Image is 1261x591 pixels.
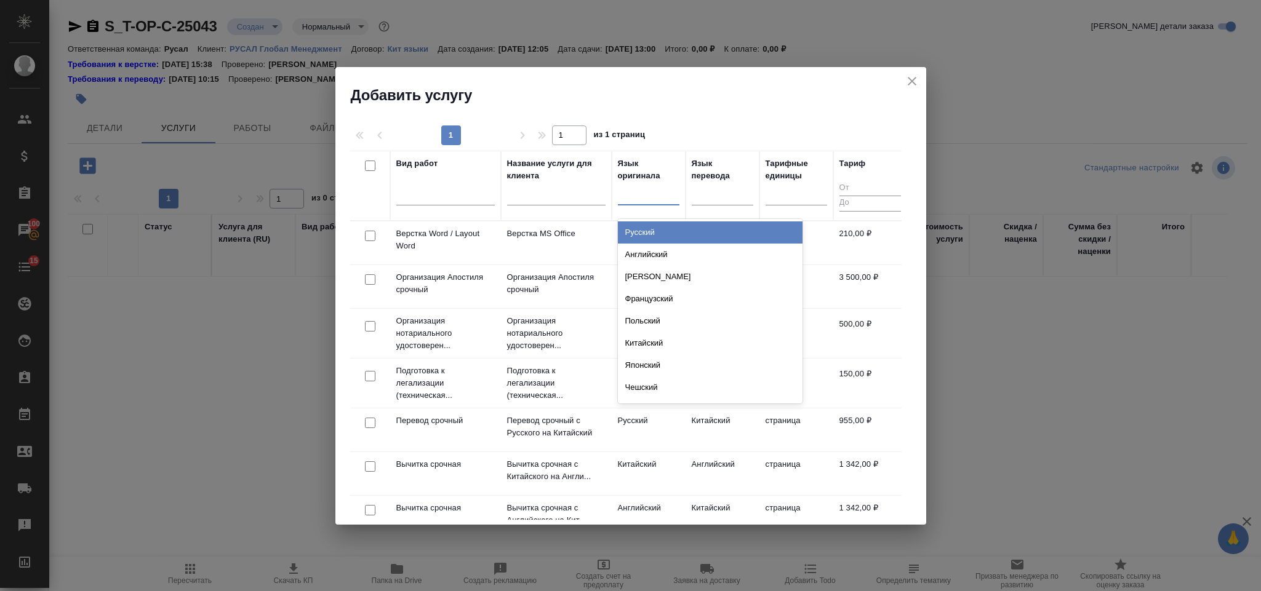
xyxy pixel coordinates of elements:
[833,312,907,355] td: 500,00 ₽
[833,362,907,405] td: 150,00 ₽
[618,310,803,332] div: Польский
[618,399,803,421] div: Сербский
[833,452,907,495] td: 1 342,00 ₽
[507,157,606,182] div: Название услуги для клиента
[612,408,686,451] td: Русский
[396,228,495,252] p: Верстка Word / Layout Word
[396,271,495,296] p: Организация Апостиля срочный
[612,362,686,405] td: Не указан
[618,157,679,182] div: Язык оригинала
[686,496,759,539] td: Китайский
[612,312,686,355] td: Не указан
[594,127,646,145] span: из 1 страниц
[833,496,907,539] td: 1 342,00 ₽
[903,72,921,90] button: close
[618,376,803,399] div: Чешский
[507,315,606,352] p: Организация нотариального удостоверен...
[396,458,495,470] p: Вычитка срочная
[839,196,901,211] input: До
[839,157,866,170] div: Тариф
[833,408,907,451] td: 955,00 ₽
[618,288,803,310] div: Французский
[686,452,759,495] td: Английский
[839,181,901,196] input: От
[618,354,803,376] div: Японский
[396,414,495,427] p: Перевод срочный
[759,496,833,539] td: страница
[507,228,606,240] p: Верстка MS Office
[351,85,926,105] h2: Добавить услугу
[618,244,803,266] div: Английский
[507,502,606,526] p: Вычитка срочная с Английского на Кит...
[396,502,495,514] p: Вычитка срочная
[759,408,833,451] td: страница
[692,157,753,182] div: Язык перевода
[612,265,686,308] td: Не указан
[507,458,606,483] p: Вычитка срочная с Китайского на Англи...
[766,157,827,182] div: Тарифные единицы
[833,221,907,264] td: 210,00 ₽
[507,365,606,402] p: Подготовка к легализации (техническая...
[612,221,686,264] td: Не указан
[612,452,686,495] td: Китайский
[396,315,495,352] p: Организация нотариального удостоверен...
[396,365,495,402] p: Подготовка к легализации (техническая...
[618,221,803,244] div: Русский
[618,266,803,288] div: [PERSON_NAME]
[759,452,833,495] td: страница
[507,414,606,439] p: Перевод срочный с Русского на Китайский
[686,408,759,451] td: Китайский
[833,265,907,308] td: 3 500,00 ₽
[618,332,803,354] div: Китайский
[612,496,686,539] td: Английский
[396,157,438,170] div: Вид работ
[507,271,606,296] p: Организация Апостиля срочный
